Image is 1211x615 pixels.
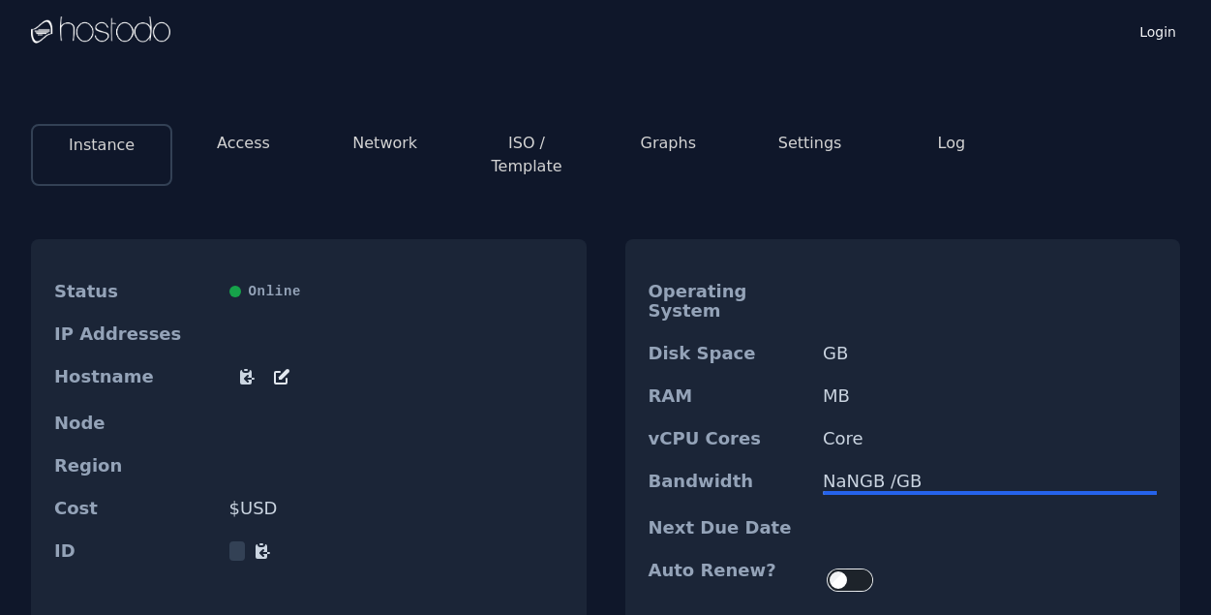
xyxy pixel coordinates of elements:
button: Network [352,132,417,155]
button: Instance [69,134,135,157]
dt: Disk Space [649,344,808,363]
button: Access [217,132,270,155]
dt: Bandwidth [649,472,808,495]
div: NaN GB / GB [823,472,1157,491]
dd: MB [823,386,1157,406]
dt: IP Addresses [54,324,214,344]
dt: Next Due Date [649,518,808,538]
a: Login [1135,18,1180,42]
dt: Cost [54,499,214,518]
dt: RAM [649,386,808,406]
dt: Region [54,456,214,476]
dt: Auto Renew? [649,561,808,600]
dt: Hostname [54,367,214,390]
dt: ID [54,541,214,561]
dd: GB [823,344,1157,363]
button: Log [938,132,966,155]
img: Logo [31,16,170,46]
button: Settings [778,132,842,155]
div: Online [229,282,563,301]
dt: Status [54,282,214,301]
dt: Node [54,414,214,433]
dt: vCPU Cores [649,429,808,448]
dd: $ USD [229,499,563,518]
button: Graphs [641,132,696,155]
button: ISO / Template [471,132,582,178]
dt: Operating System [649,282,808,321]
dd: Core [823,429,1157,448]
